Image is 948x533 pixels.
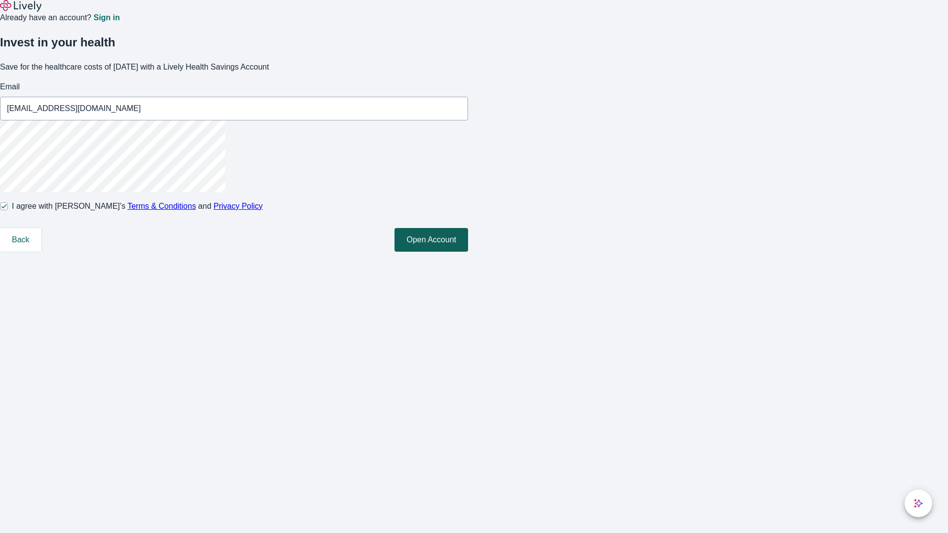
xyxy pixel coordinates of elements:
a: Privacy Policy [214,202,263,210]
a: Sign in [93,14,119,22]
button: chat [905,490,932,517]
a: Terms & Conditions [127,202,196,210]
button: Open Account [395,228,468,252]
svg: Lively AI Assistant [913,498,923,508]
span: I agree with [PERSON_NAME]’s and [12,200,263,212]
